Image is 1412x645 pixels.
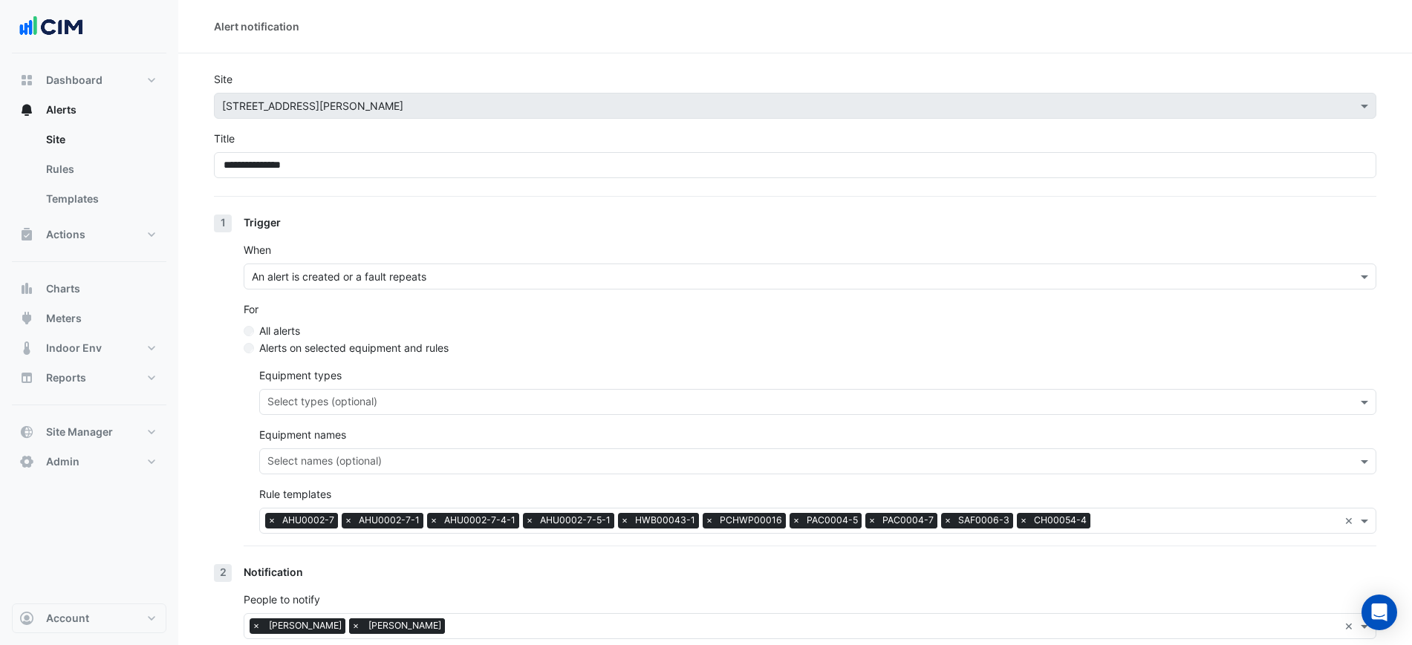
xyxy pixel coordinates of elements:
label: Alerts on selected equipment and rules [259,340,449,356]
span: × [941,513,954,528]
span: Meters [46,311,82,326]
div: Trigger [244,215,1376,230]
label: Equipment names [259,427,346,442]
label: Rule templates [259,486,331,502]
a: Templates [34,184,166,214]
span: AHU0002-7-4-1 [440,513,519,528]
span: AHU0002-7-1 [355,513,423,528]
app-icon: Reports [19,370,34,385]
div: Select types (optional) [265,393,377,413]
span: × [703,513,716,528]
span: Charts [46,281,80,296]
span: × [349,618,362,633]
button: Meters [12,304,166,333]
span: Actions [46,227,85,242]
span: Dashboard [46,73,103,88]
span: × [618,513,631,528]
span: Clear [1344,513,1357,528]
span: × [865,513,879,528]
app-icon: Charts [19,281,34,296]
div: 2 [214,564,232,582]
img: Company Logo [18,12,85,42]
app-icon: Admin [19,454,34,469]
label: For [244,301,258,317]
span: Admin [46,454,79,469]
button: Reports [12,363,166,393]
button: Actions [12,220,166,249]
span: PAC0004-5 [803,513,862,528]
span: SAF0006-3 [954,513,1013,528]
button: Site Manager [12,417,166,447]
a: Site [34,125,166,154]
label: All alerts [259,323,300,338]
span: × [427,513,440,528]
span: CH00054-4 [1030,513,1090,528]
span: × [790,513,803,528]
span: × [342,513,355,528]
div: Notification [244,564,1376,580]
span: Site Manager [46,425,113,439]
div: 1 [214,215,232,232]
button: Alerts [12,95,166,125]
div: Alert notification [214,19,299,34]
span: PAC0004-7 [879,513,937,528]
span: × [250,618,263,633]
app-icon: Site Manager [19,425,34,439]
button: Admin [12,447,166,477]
span: × [523,513,536,528]
span: Indoor Env [46,341,102,356]
span: PCHWP00016 [716,513,786,528]
app-icon: Indoor Env [19,341,34,356]
span: × [1017,513,1030,528]
span: Account [46,611,89,626]
span: Reports [46,370,86,385]
app-icon: Alerts [19,102,34,117]
span: Alerts [46,102,77,117]
span: × [265,513,279,528]
app-icon: Actions [19,227,34,242]
a: Rules [34,154,166,184]
span: [PERSON_NAME] [265,618,345,633]
div: Select names (optional) [265,453,382,472]
button: Account [12,603,166,633]
button: Charts [12,274,166,304]
span: HWB00043-1 [631,513,699,528]
app-icon: Meters [19,311,34,326]
label: When [244,242,271,258]
span: AHU0002-7-5-1 [536,513,614,528]
div: Alerts [12,125,166,220]
div: Open Intercom Messenger [1361,595,1397,630]
span: [PERSON_NAME] [365,618,445,633]
label: Title [214,131,235,146]
label: Equipment types [259,367,342,383]
label: Site [214,71,232,87]
span: AHU0002-7 [279,513,338,528]
button: Dashboard [12,65,166,95]
label: People to notify [244,592,320,607]
span: Clear [1344,618,1357,634]
app-icon: Dashboard [19,73,34,88]
button: Indoor Env [12,333,166,363]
